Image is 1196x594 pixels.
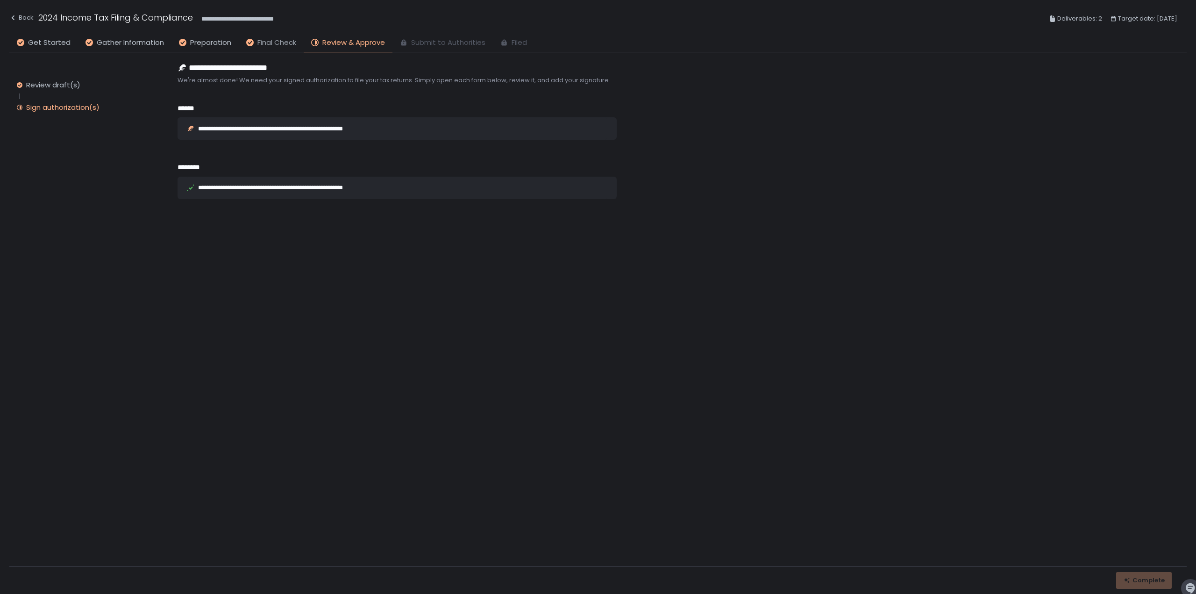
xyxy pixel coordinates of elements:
[1057,13,1102,24] span: Deliverables: 2
[26,103,100,112] div: Sign authorization(s)
[1118,13,1177,24] span: Target date: [DATE]
[512,37,527,48] span: Filed
[9,12,34,23] div: Back
[97,37,164,48] span: Gather Information
[9,11,34,27] button: Back
[178,76,617,85] span: We're almost done! We need your signed authorization to file your tax returns. Simply open each f...
[26,80,80,90] div: Review draft(s)
[411,37,485,48] span: Submit to Authorities
[190,37,231,48] span: Preparation
[322,37,385,48] span: Review & Approve
[38,11,193,24] h1: 2024 Income Tax Filing & Compliance
[257,37,296,48] span: Final Check
[28,37,71,48] span: Get Started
